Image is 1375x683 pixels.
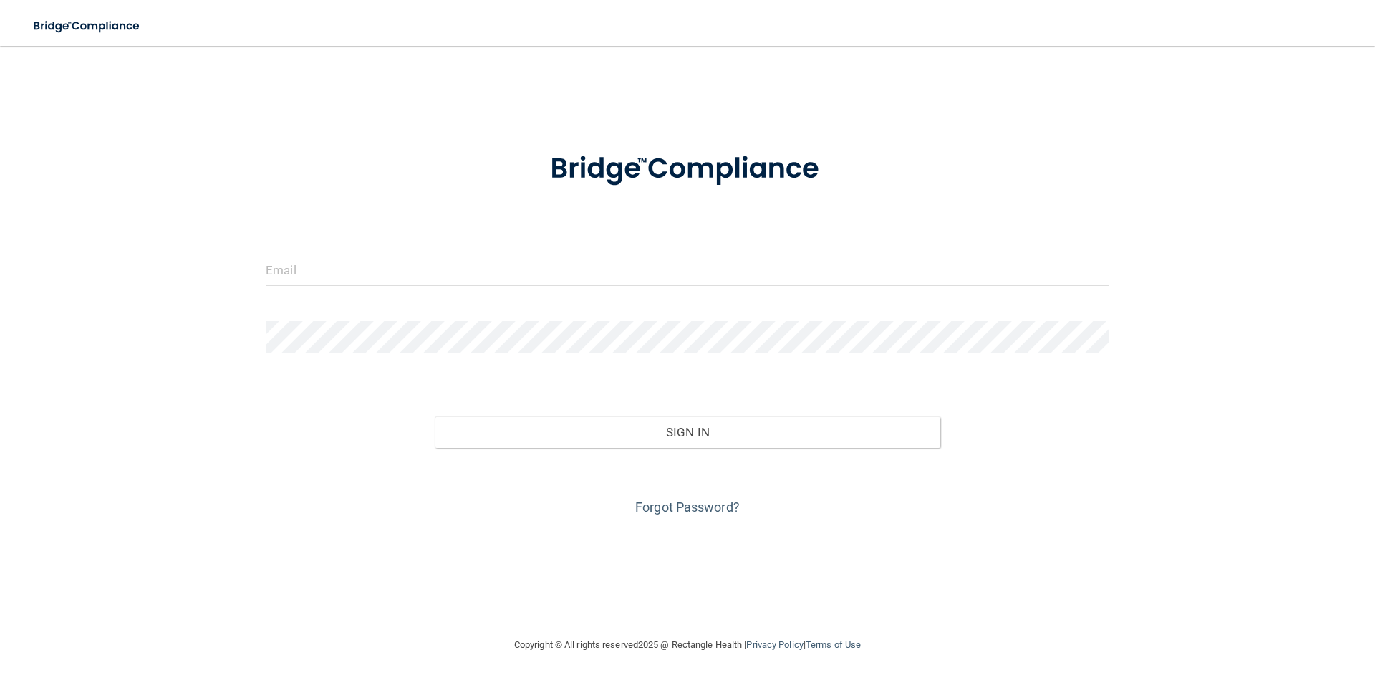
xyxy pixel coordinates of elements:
[426,622,949,668] div: Copyright © All rights reserved 2025 @ Rectangle Health | |
[435,416,941,448] button: Sign In
[21,11,153,41] img: bridge_compliance_login_screen.278c3ca4.svg
[806,639,861,650] a: Terms of Use
[746,639,803,650] a: Privacy Policy
[266,254,1109,286] input: Email
[521,132,854,206] img: bridge_compliance_login_screen.278c3ca4.svg
[635,500,740,515] a: Forgot Password?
